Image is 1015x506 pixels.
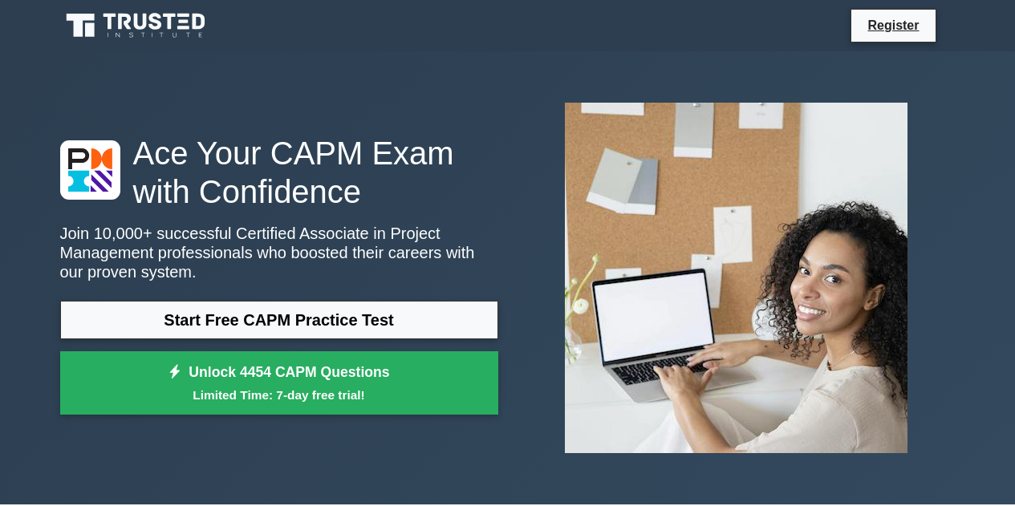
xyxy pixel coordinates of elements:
h1: Ace Your CAPM Exam with Confidence [60,134,498,211]
a: Unlock 4454 CAPM QuestionsLimited Time: 7-day free trial! [60,351,498,415]
a: Start Free CAPM Practice Test [60,301,498,339]
small: Limited Time: 7-day free trial! [80,386,478,404]
p: Join 10,000+ successful Certified Associate in Project Management professionals who boosted their... [60,224,498,281]
a: Register [858,15,928,35]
